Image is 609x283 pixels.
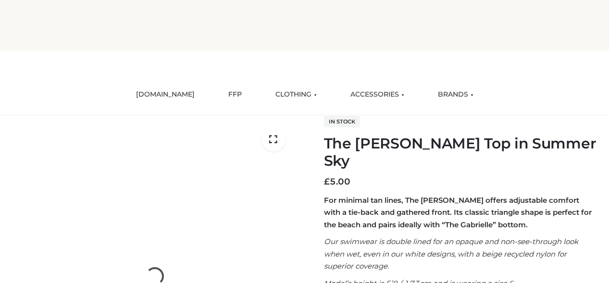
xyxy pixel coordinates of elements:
h1: The [PERSON_NAME] Top in Summer Sky [324,135,597,170]
bdi: 5.00 [324,176,350,187]
span: £ [324,176,330,187]
strong: For minimal tan lines, The [PERSON_NAME] offers adjustable comfort with a tie-back and gathered f... [324,196,592,229]
a: CLOTHING [268,84,324,105]
a: BRANDS [431,84,481,105]
em: Our swimwear is double lined for an opaque and non-see-through look when wet, even in our white d... [324,237,578,271]
a: ACCESSORIES [343,84,411,105]
a: FFP [221,84,249,105]
a: [DOMAIN_NAME] [129,84,202,105]
span: In stock [324,116,360,127]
